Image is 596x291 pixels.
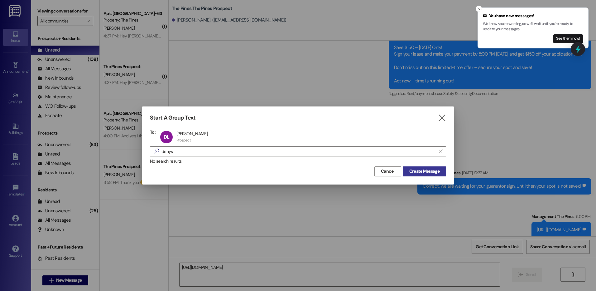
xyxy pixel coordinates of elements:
i:  [438,115,446,121]
p: We know you're working, so we'll wait until you're ready to update your messages. [483,21,583,32]
div: [PERSON_NAME] [176,131,208,136]
input: Search for any contact or apartment [161,147,436,156]
button: Close toast [476,6,482,12]
button: Create Message [403,166,446,176]
i:  [439,149,442,154]
span: Cancel [381,168,395,175]
span: Create Message [409,168,440,175]
i:  [151,148,161,155]
div: No search results [150,158,446,165]
span: DL [164,134,169,140]
button: See them now! [553,34,583,43]
button: Clear text [436,147,446,156]
h3: To: [150,129,156,135]
h3: Start A Group Text [150,114,195,121]
div: Prospect [176,138,191,143]
button: Cancel [374,166,401,176]
div: You have new messages! [483,13,583,19]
